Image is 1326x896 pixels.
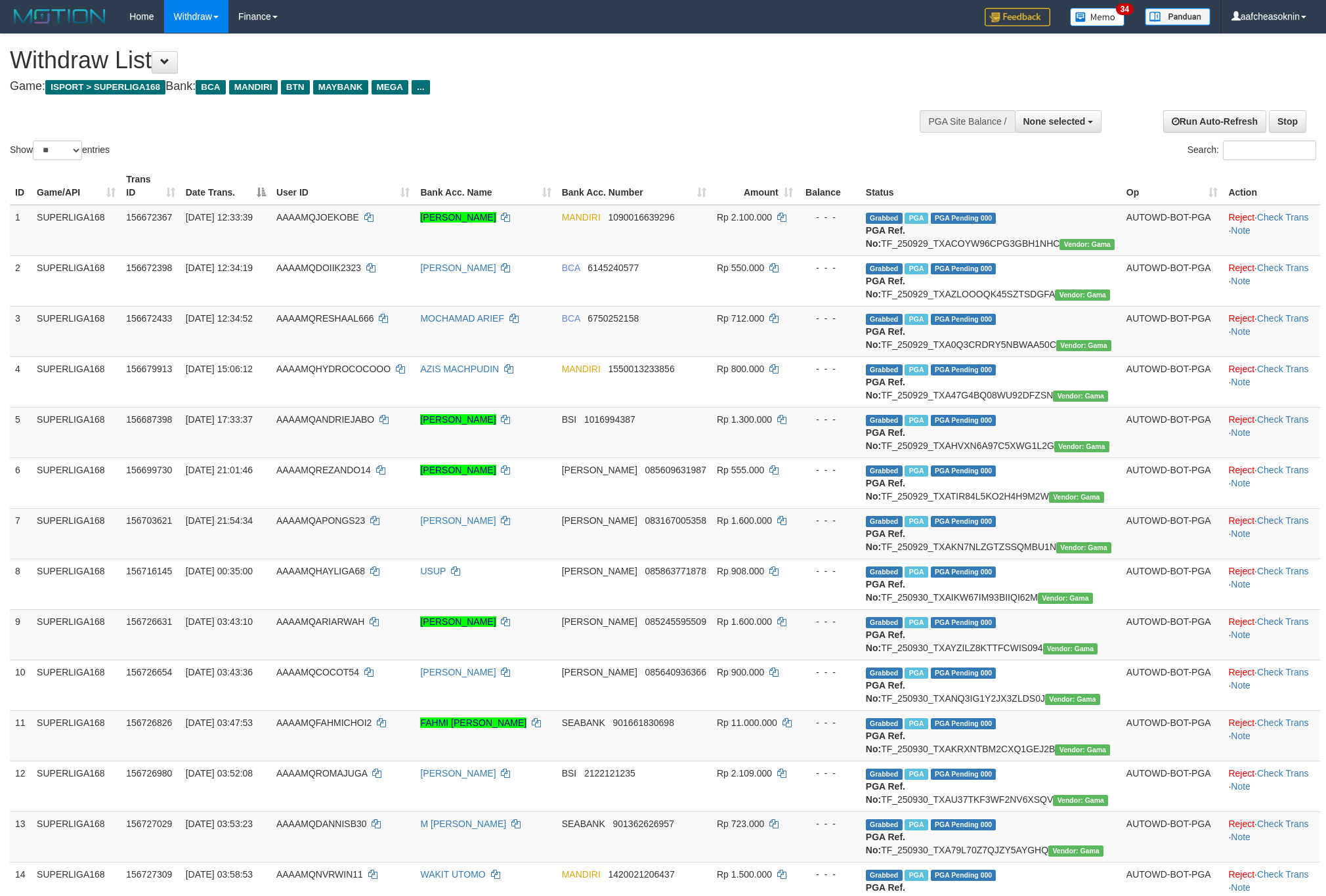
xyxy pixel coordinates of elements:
[32,559,121,609] td: SUPERLIGA168
[645,515,706,526] span: Copy 083167005358 to clipboard
[1231,276,1251,286] a: Note
[126,212,172,223] span: 156672367
[861,811,1121,862] td: TF_250930_TXA79L70Z7QJZY5AYGHQ
[1223,255,1320,306] td: · ·
[866,465,903,477] span: Grabbed
[866,314,903,325] span: Grabbed
[920,110,1014,133] div: PGA Site Balance /
[866,225,905,249] b: PGA Ref. No:
[1163,110,1266,133] a: Run Auto-Refresh
[717,263,764,273] span: Rp 550.000
[276,212,359,223] span: AAAAMQJOEKOBE
[1231,882,1251,893] a: Note
[1228,566,1254,576] a: Reject
[1257,313,1309,324] a: Check Trans
[126,717,172,728] span: 156726826
[861,407,1121,458] td: TF_250929_TXAHVXN6A97C5XWG1L2G
[1257,414,1309,425] a: Check Trans
[1257,465,1309,475] a: Check Trans
[186,616,253,627] span: [DATE] 03:43:10
[931,718,996,729] span: PGA Pending
[866,769,903,780] span: Grabbed
[866,263,903,274] span: Grabbed
[276,667,359,677] span: AAAAMQCOCOT54
[32,458,121,508] td: SUPERLIGA168
[1257,515,1309,526] a: Check Trans
[562,616,637,627] span: [PERSON_NAME]
[10,458,32,508] td: 6
[717,414,772,425] span: Rp 1.300.000
[420,768,496,779] a: [PERSON_NAME]
[588,313,639,324] span: Copy 6750252158 to clipboard
[717,717,777,728] span: Rp 11.000.000
[276,616,365,627] span: AAAAMQARIARWAH
[1049,492,1104,503] span: Vendor URL: https://trx31.1velocity.biz
[1121,255,1224,306] td: AUTOWD-BOT-PGA
[420,313,504,324] a: MOCHAMAD ARIEF
[803,463,855,477] div: - - -
[866,415,903,426] span: Grabbed
[562,566,637,576] span: [PERSON_NAME]
[1257,667,1309,677] a: Check Trans
[412,80,429,95] span: ...
[420,414,496,425] a: [PERSON_NAME]
[1121,508,1224,559] td: AUTOWD-BOT-PGA
[1231,832,1251,842] a: Note
[420,667,496,677] a: [PERSON_NAME]
[1228,364,1254,374] a: Reject
[1116,3,1134,15] span: 34
[608,212,674,223] span: Copy 1090016639296 to clipboard
[1053,795,1108,806] span: Vendor URL: https://trx31.1velocity.biz
[1257,566,1309,576] a: Check Trans
[584,414,635,425] span: Copy 1016994387 to clipboard
[861,205,1121,256] td: TF_250929_TXACOYW96CPG3GBH1NHC
[32,356,121,407] td: SUPERLIGA168
[1257,212,1309,223] a: Check Trans
[562,717,605,728] span: SEABANK
[717,616,772,627] span: Rp 1.600.000
[186,364,253,374] span: [DATE] 15:06:12
[420,263,496,273] a: [PERSON_NAME]
[866,566,903,578] span: Grabbed
[1223,458,1320,508] td: · ·
[1023,116,1086,127] span: None selected
[717,212,772,223] span: Rp 2.100.000
[10,7,110,26] img: MOTION_logo.png
[1257,819,1309,829] a: Check Trans
[1121,811,1224,862] td: AUTOWD-BOT-PGA
[1223,306,1320,356] td: · ·
[1257,263,1309,273] a: Check Trans
[905,769,928,780] span: Marked by aafromsomean
[1223,609,1320,660] td: · ·
[1228,869,1254,880] a: Reject
[717,566,764,576] span: Rp 908.000
[276,465,371,475] span: AAAAMQREZANDO14
[186,313,253,324] span: [DATE] 12:34:52
[1038,593,1093,604] span: Vendor URL: https://trx31.1velocity.biz
[276,717,372,728] span: AAAAMQFAHMICHOI2
[32,508,121,559] td: SUPERLIGA168
[1228,313,1254,324] a: Reject
[121,167,180,205] th: Trans ID: activate to sort column ascending
[557,167,712,205] th: Bank Acc. Number: activate to sort column ascending
[1228,717,1254,728] a: Reject
[1257,616,1309,627] a: Check Trans
[717,667,764,677] span: Rp 900.000
[281,80,310,95] span: BTN
[861,761,1121,811] td: TF_250930_TXAU37TKF3WF2NV6XSQV
[45,80,165,95] span: ISPORT > SUPERLIGA168
[866,668,903,679] span: Grabbed
[420,212,496,223] a: [PERSON_NAME]
[803,312,855,325] div: - - -
[186,515,253,526] span: [DATE] 21:54:34
[186,667,253,677] span: [DATE] 03:43:36
[905,465,928,477] span: Marked by aafchhiseyha
[10,47,871,74] h1: Withdraw List
[905,213,928,224] span: Marked by aafsengchandara
[10,407,32,458] td: 5
[126,667,172,677] span: 156726654
[10,508,32,559] td: 7
[10,609,32,660] td: 9
[803,767,855,780] div: - - -
[717,465,764,475] span: Rp 555.000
